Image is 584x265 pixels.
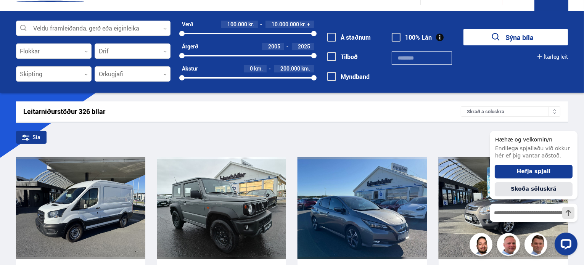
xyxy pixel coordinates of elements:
[300,21,306,27] span: kr.
[327,53,358,60] label: Tilboð
[327,73,370,80] label: Myndband
[484,117,581,262] iframe: LiveChat chat widget
[280,65,300,72] span: 200.000
[471,234,494,257] img: nhp88E3Fdnt1Opn2.png
[16,131,47,144] div: Sía
[24,108,461,116] div: Leitarniðurstöður 326 bílar
[227,21,247,28] span: 100.000
[307,21,310,27] span: +
[248,21,254,27] span: kr.
[301,66,310,72] span: km.
[250,65,253,72] span: 0
[537,54,568,60] button: Ítarleg leit
[254,66,263,72] span: km.
[268,43,280,50] span: 2005
[463,29,568,45] button: Sýna bíla
[182,66,198,72] div: Akstur
[327,34,371,41] label: Á staðnum
[272,21,299,28] span: 10.000.000
[392,34,432,41] label: 100% Lán
[182,43,198,50] div: Árgerð
[182,21,193,27] div: Verð
[298,43,310,50] span: 2025
[461,106,560,117] div: Skráð á söluskrá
